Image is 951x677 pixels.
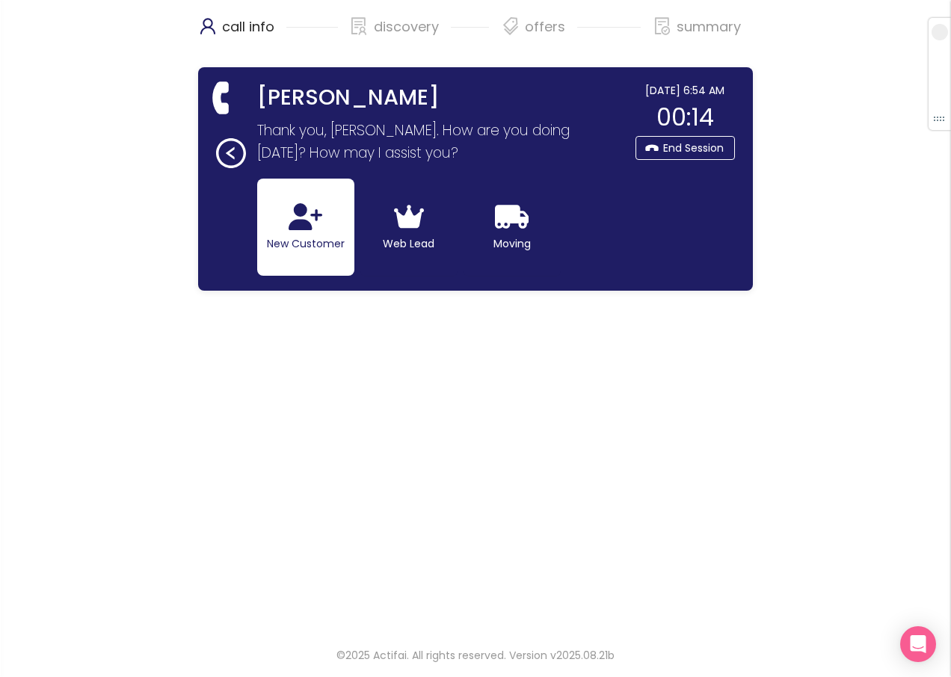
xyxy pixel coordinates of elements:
strong: [PERSON_NAME] [257,82,440,114]
div: 00:14 [635,99,735,136]
span: phone [207,82,238,114]
p: discovery [374,15,439,39]
div: discovery [350,15,490,52]
button: End Session [635,136,735,160]
button: Web Lead [360,179,458,276]
button: New Customer [257,179,354,276]
span: user [199,17,217,35]
span: file-done [653,17,671,35]
div: call info [198,15,338,52]
span: tags [502,17,520,35]
div: offers [501,15,641,52]
button: Moving [464,179,561,276]
p: call info [222,15,274,39]
div: Open Intercom Messenger [900,626,936,662]
div: [DATE] 6:54 AM [635,82,735,99]
p: Thank you, [PERSON_NAME]. How are you doing [DATE]? How may I assist you? [257,120,615,164]
p: summary [677,15,741,39]
div: summary [653,15,741,52]
p: offers [525,15,565,39]
span: solution [350,17,368,35]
